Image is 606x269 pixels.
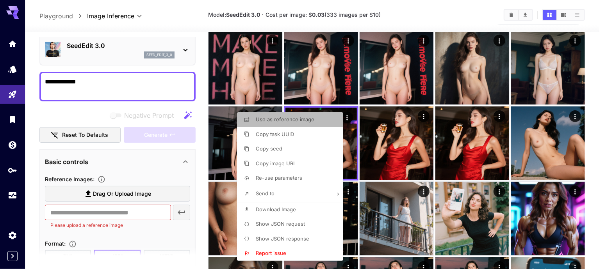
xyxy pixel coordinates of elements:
span: Copy seed [256,145,282,152]
span: Copy image URL [256,160,296,166]
span: Download Image [256,206,296,212]
span: Show JSON response [256,235,309,242]
span: Use as reference image [256,116,314,122]
span: Copy task UUID [256,131,294,137]
span: Report issue [256,250,286,256]
span: Send to [256,190,274,196]
span: Show JSON request [256,221,305,227]
span: Re-use parameters [256,175,302,181]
